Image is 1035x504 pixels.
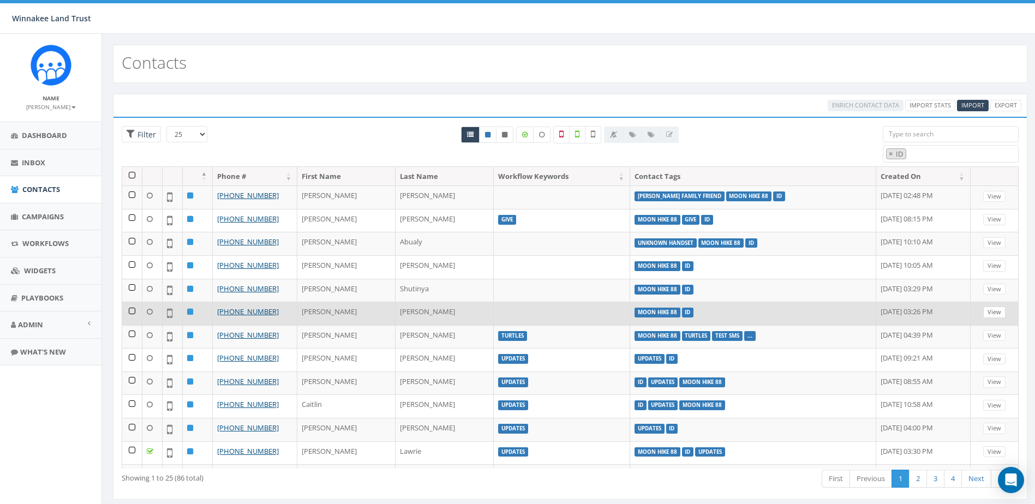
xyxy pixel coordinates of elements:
[553,126,570,143] label: Not a Mobile
[991,470,1019,488] a: Last
[849,470,892,488] a: Previous
[961,101,984,109] span: CSV files only
[217,237,279,247] a: [PHONE_NUMBER]
[635,191,725,201] label: [PERSON_NAME] Family Friend
[122,126,161,143] span: Advance Filter
[983,237,1006,249] a: View
[297,279,396,302] td: [PERSON_NAME]
[876,302,970,325] td: [DATE] 03:26 PM
[498,377,528,387] label: Updates
[297,255,396,279] td: [PERSON_NAME]
[635,424,665,434] label: Updates
[944,470,962,488] a: 4
[18,320,43,329] span: Admin
[396,325,494,349] td: [PERSON_NAME]
[961,470,991,488] a: Next
[983,307,1006,318] a: View
[892,470,910,488] a: 1
[983,191,1006,202] a: View
[297,325,396,349] td: [PERSON_NAME]
[635,377,647,387] label: ID
[498,331,527,341] label: Turtles
[983,376,1006,388] a: View
[635,447,680,457] label: Moon Hike 88
[217,284,279,293] a: [PHONE_NUMBER]
[635,261,680,271] label: Moon Hike 88
[679,377,725,387] label: Moon Hike 88
[21,293,63,303] span: Playbooks
[396,302,494,325] td: [PERSON_NAME]
[297,209,396,232] td: [PERSON_NAME]
[396,348,494,371] td: [PERSON_NAME]
[498,400,528,410] label: Updates
[217,376,279,386] a: [PHONE_NUMBER]
[585,126,601,143] label: Not Validated
[682,308,694,317] label: ID
[961,101,984,109] span: Import
[887,149,895,159] button: Remove item
[876,185,970,209] td: [DATE] 02:48 PM
[983,446,1006,458] a: View
[983,400,1006,411] a: View
[822,470,850,488] a: First
[217,190,279,200] a: [PHONE_NUMBER]
[396,209,494,232] td: [PERSON_NAME]
[666,424,678,434] label: ID
[635,354,665,364] label: Updates
[682,261,694,271] label: ID
[297,394,396,418] td: Caitlin
[516,127,534,143] label: Data Enriched
[635,308,680,317] label: Moon Hike 88
[396,185,494,209] td: [PERSON_NAME]
[635,285,680,295] label: Moon Hike 88
[396,464,494,488] td: Fraccarolli
[876,232,970,255] td: [DATE] 10:10 AM
[635,331,680,341] label: Moon Hike 88
[682,331,711,341] label: Turtles
[297,348,396,371] td: [PERSON_NAME]
[396,279,494,302] td: Shutinya
[12,13,91,23] span: Winnakee Land Trust
[990,100,1021,111] a: Export
[502,131,507,138] i: This phone number is unsubscribed and has opted-out of all texts.
[876,209,970,232] td: [DATE] 08:15 PM
[635,400,647,410] label: ID
[876,464,970,488] td: [DATE] 03:26 PM
[533,127,551,143] label: Data not Enriched
[22,184,60,194] span: Contacts
[297,167,396,186] th: First Name
[682,285,694,295] label: ID
[630,167,876,186] th: Contact Tags
[682,215,700,225] label: Give
[217,446,279,456] a: [PHONE_NUMBER]
[26,101,76,111] a: [PERSON_NAME]
[297,441,396,465] td: [PERSON_NAME]
[648,377,678,387] label: Updates
[217,399,279,409] a: [PHONE_NUMBER]
[712,331,743,341] label: Test SMS
[297,371,396,395] td: [PERSON_NAME]
[698,238,744,248] label: Moon Hike 88
[297,185,396,209] td: [PERSON_NAME]
[396,167,494,186] th: Last Name
[24,266,56,275] span: Widgets
[217,307,279,316] a: [PHONE_NUMBER]
[876,255,970,279] td: [DATE] 10:05 AM
[496,127,513,143] a: Opted Out
[498,447,528,457] label: Updates
[43,94,59,102] small: Name
[122,53,187,71] h2: Contacts
[396,255,494,279] td: [PERSON_NAME]
[876,348,970,371] td: [DATE] 09:21 AM
[297,302,396,325] td: [PERSON_NAME]
[569,126,585,143] label: Validated
[747,332,752,339] a: ...
[485,131,490,138] i: This phone number is subscribed and will receive texts.
[217,353,279,363] a: [PHONE_NUMBER]
[889,149,893,159] span: ×
[31,45,71,86] img: Rally_Corp_Icon.png
[666,354,678,364] label: ID
[983,284,1006,295] a: View
[22,130,67,140] span: Dashboard
[22,158,45,167] span: Inbox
